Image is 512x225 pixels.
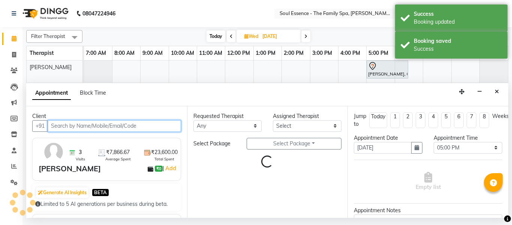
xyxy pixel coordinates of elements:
[454,112,464,128] li: 6
[197,48,224,59] a: 11:00 AM
[48,120,181,132] input: Search by Name/Mobile/Email/Code
[32,112,181,120] div: Client
[467,112,476,128] li: 7
[479,112,489,128] li: 8
[310,48,334,59] a: 3:00 PM
[403,112,413,128] li: 2
[188,140,241,148] div: Select Package
[434,134,502,142] div: Appointment Time
[32,120,48,132] button: +91
[428,112,438,128] li: 4
[30,64,72,71] span: [PERSON_NAME]
[155,166,163,172] span: ₹0
[491,86,502,98] button: Close
[30,50,54,56] span: Therapist
[92,189,109,196] span: BETA
[225,48,252,59] a: 12:00 PM
[193,112,262,120] div: Requested Therapist
[164,164,177,173] a: Add
[43,141,64,163] img: avatar
[371,113,385,121] div: Today
[247,138,342,149] button: Select Package
[31,33,65,39] span: Filter Therapist
[416,112,425,128] li: 3
[76,156,85,162] span: Visits
[354,142,412,154] input: yyyy-mm-dd
[414,10,502,18] div: Success
[39,163,101,174] div: [PERSON_NAME]
[414,37,502,45] div: Booking saved
[338,48,362,59] a: 4:00 PM
[414,18,502,26] div: Booking updated
[169,48,196,59] a: 10:00 AM
[163,164,177,173] span: |
[84,48,108,59] a: 7:00 AM
[367,62,407,77] div: [PERSON_NAME], 05:00 PM-06:30 PM, Deep Tissue Massage With Wintergreen Oil 90 Min
[254,48,277,59] a: 1:00 PM
[80,89,106,96] span: Block Time
[35,200,178,208] div: Limited to 5 AI generations per business during beta.
[112,48,136,59] a: 8:00 AM
[282,48,305,59] a: 2:00 PM
[367,48,390,59] a: 5:00 PM
[354,112,366,128] div: Jump to
[141,48,165,59] a: 9:00 AM
[19,3,70,24] img: logo
[106,148,130,156] span: ₹7,866.67
[79,148,82,156] span: 3
[36,187,88,198] button: Generate AI Insights
[273,112,341,120] div: Assigned Therapist
[154,156,174,162] span: Total Spent
[207,30,225,42] span: Today
[354,207,502,214] div: Appointment Notes
[260,31,298,42] input: 2025-09-03
[32,86,71,100] span: Appointment
[441,112,451,128] li: 5
[151,148,178,156] span: ₹23,600.00
[390,112,400,128] li: 1
[105,156,131,162] span: Average Spent
[82,3,115,24] b: 08047224946
[492,112,509,120] div: Weeks
[416,172,441,191] span: Empty list
[414,45,502,53] div: Success
[354,134,422,142] div: Appointment Date
[243,33,260,39] span: Wed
